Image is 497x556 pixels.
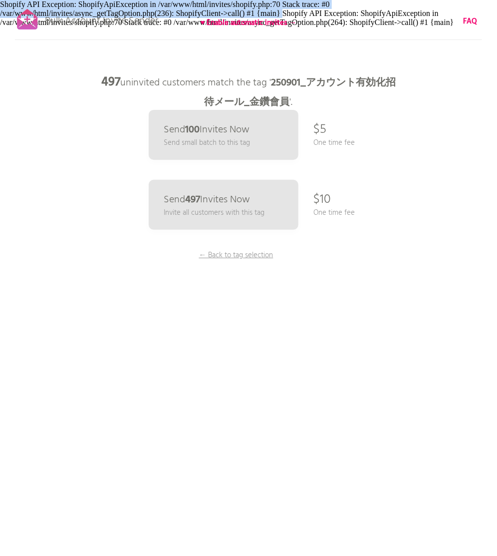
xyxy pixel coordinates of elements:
[164,207,264,218] p: Invite all customers with this tag
[149,110,298,160] a: Send100Invites Now Send small batch to this tag
[185,122,200,138] b: 100
[313,185,331,215] p: $10
[313,207,355,218] p: One time fee
[45,6,158,31] p: Bulk Account Invite Sender
[313,115,326,145] p: $5
[313,137,355,148] p: One time fee
[164,195,250,205] p: Send Invites Now
[205,75,396,110] b: 250901_アカウント有効化招待メール_金鑽會員
[164,125,249,135] p: Send Invites Now
[101,72,120,92] b: 497
[99,67,398,107] p: uninvited customers match the tag ' '.
[149,180,298,230] a: Send497Invites Now Invite all customers with this tag
[463,15,477,27] b: FAQ
[463,16,477,27] a: FAQ
[199,250,273,261] p: ← Back to tag selection
[164,137,250,148] p: Send small batch to this tag
[201,17,297,29] b: ♥ Enable automatic invites →
[185,192,200,208] b: 497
